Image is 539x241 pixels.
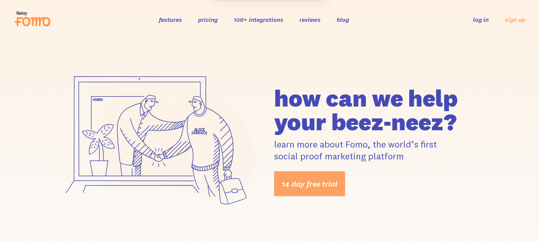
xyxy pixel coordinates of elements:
[159,16,182,23] a: features
[274,86,484,134] h1: how can we help your beez-neez?
[473,16,489,23] a: log in
[299,16,321,23] a: reviews
[505,16,525,24] a: sign up
[337,16,349,23] a: blog
[234,16,283,23] a: 106+ integrations
[198,16,218,23] a: pricing
[274,171,345,196] a: 14 day free trial
[274,138,484,162] p: learn more about Fomo, the world’s first social proof marketing platform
